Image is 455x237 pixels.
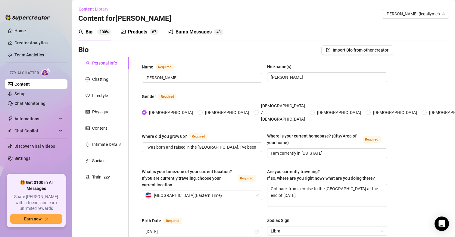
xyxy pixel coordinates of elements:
[97,29,111,35] sup: 100%
[168,29,173,34] span: notification
[267,133,360,146] div: Where is your current homebase? (City/Area of your home)
[86,77,90,81] span: message
[86,110,90,114] span: idcard
[321,45,393,55] button: Import Bio from other creator
[259,103,307,122] span: [DEMOGRAPHIC_DATA] / [DEMOGRAPHIC_DATA]
[326,48,330,52] span: import
[14,52,44,57] a: Team Analytics
[14,91,26,96] a: Setup
[145,144,257,150] input: Where did you grow up?
[10,180,62,191] span: 🎁 Get $100 in AI Messages
[363,136,381,143] span: Required
[152,30,154,34] span: 8
[164,218,182,224] span: Required
[176,28,212,36] div: Bump Messages
[44,217,48,221] span: arrow-right
[267,63,296,70] label: Nickname(s)
[92,76,108,83] div: Chatting
[10,194,62,212] span: Share [PERSON_NAME] with a friend, and earn unlimited rewards
[86,175,90,179] span: experiment
[154,191,222,200] span: [GEOGRAPHIC_DATA] ( Eastern Time )
[86,126,90,130] span: picture
[267,217,289,224] div: Zodiac Sign
[145,228,253,235] input: Birth Date
[24,216,42,221] span: Earn now
[154,30,156,34] span: 7
[92,92,108,99] div: Lifestyle
[121,29,126,34] span: picture
[271,74,383,81] input: Nickname(s)
[10,214,62,224] button: Earn nowarrow-right
[128,28,147,36] div: Products
[142,93,183,100] label: Gender
[142,64,153,70] div: Name
[442,12,446,16] span: team
[385,9,445,18] span: Melanie (legallymel)
[371,109,419,116] span: [DEMOGRAPHIC_DATA]
[14,82,30,87] a: Content
[217,30,219,34] span: 4
[86,93,90,98] span: heart
[142,217,188,224] label: Birth Date
[8,129,12,133] img: Chat Copilot
[92,141,121,148] div: Intimate Details
[41,68,51,77] img: AI Chatter
[86,142,90,147] span: fire
[78,45,89,55] h3: Bio
[142,93,156,100] div: Gender
[435,216,449,231] div: Open Intercom Messenger
[142,63,180,71] label: Name
[5,14,50,21] img: logo-BBDzfeDw.svg
[219,30,221,34] span: 3
[267,184,387,207] textarea: Got back from a cruise to the [GEOGRAPHIC_DATA] at the end of [DATE]
[214,29,223,35] sup: 43
[92,109,109,115] div: Physique
[8,70,39,76] span: Izzy AI Chatter
[14,156,30,161] a: Settings
[14,28,26,33] a: Home
[92,174,110,180] div: Train Izzy
[147,109,195,116] span: [DEMOGRAPHIC_DATA]
[271,150,383,156] input: Where is your current homebase? (City/Area of your home)
[86,28,92,36] div: Bio
[14,101,45,106] a: Chat Monitoring
[145,192,151,198] img: us
[145,74,257,81] input: Name
[158,93,176,100] span: Required
[142,133,214,140] label: Where did you grow up?
[267,169,375,181] span: Are you currently traveling? If so, where are you right now? what are you doing there?
[86,159,90,163] span: link
[78,29,83,34] span: user
[86,61,90,65] span: user
[142,217,161,224] div: Birth Date
[150,29,159,35] sup: 87
[79,7,108,11] span: Content Library
[14,114,57,124] span: Automations
[315,109,363,116] span: [DEMOGRAPHIC_DATA]
[267,217,294,224] label: Zodiac Sign
[156,64,174,71] span: Required
[14,126,57,136] span: Chat Copilot
[14,38,63,48] a: Creator Analytics
[92,125,107,131] div: Content
[203,109,251,116] span: [DEMOGRAPHIC_DATA]
[92,157,105,164] div: Socials
[14,144,55,149] a: Discover Viral Videos
[238,175,256,182] span: Required
[267,133,388,146] label: Where is your current homebase? (City/Area of your home)
[92,60,117,66] div: Personal Info
[8,116,13,121] span: thunderbolt
[271,226,384,235] span: Libra
[78,14,171,24] h3: Content for [PERSON_NAME]
[267,63,291,70] div: Nickname(s)
[142,133,187,140] div: Where did you grow up?
[189,133,207,140] span: Required
[78,4,113,14] button: Content Library
[333,48,388,52] span: Import Bio from other creator
[142,169,232,187] span: What is your timezone of your current location? If you are currently traveling, choose your curre...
